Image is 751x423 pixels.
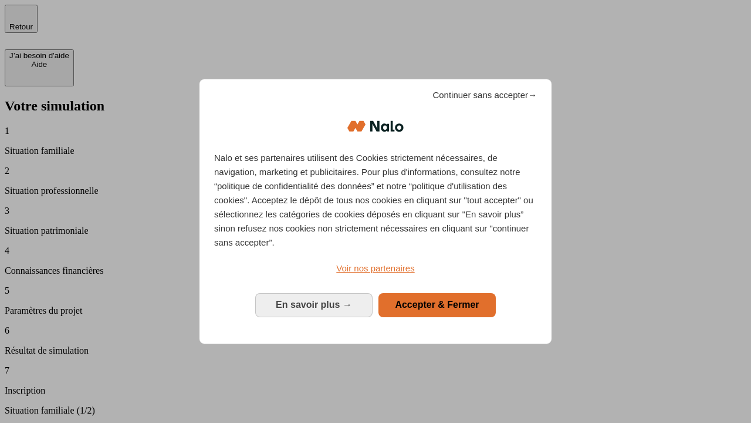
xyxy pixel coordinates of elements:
a: Voir nos partenaires [214,261,537,276]
div: Bienvenue chez Nalo Gestion du consentement [199,79,552,343]
button: En savoir plus: Configurer vos consentements [255,293,373,317]
span: Voir nos partenaires [336,263,414,273]
p: Nalo et ses partenaires utilisent des Cookies strictement nécessaires, de navigation, marketing e... [214,151,537,250]
img: Logo [347,109,404,144]
span: En savoir plus → [276,300,352,310]
button: Accepter & Fermer: Accepter notre traitement des données et fermer [378,293,496,317]
span: Continuer sans accepter→ [432,88,537,102]
span: Accepter & Fermer [395,300,479,310]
